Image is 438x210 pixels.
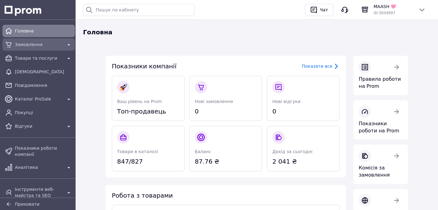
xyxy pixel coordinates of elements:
[15,96,63,102] span: Каталог ProSale
[15,41,63,48] span: Замовлення
[319,5,329,15] div: Чат
[15,55,63,61] span: Товари та послуги
[15,123,63,129] span: Відгуки
[117,99,162,104] span: Ваш рівень на Prom
[272,99,300,104] span: Нові відгуки
[353,144,408,184] a: Комісія за замовлення
[195,99,233,104] span: Нові замовлення
[353,100,408,140] a: Показники роботи на Prom
[112,192,173,199] span: Робота з товарами
[117,107,179,116] span: Топ-продавець
[83,4,195,16] input: Пошук по кабінету
[15,69,72,75] span: [DEMOGRAPHIC_DATA]
[272,157,335,166] span: 2 041 ₴
[83,28,112,37] span: Головна
[120,84,127,91] img: :rocket:
[112,62,177,70] span: Показники компанії
[359,76,401,89] span: Правила роботи на Prom
[117,149,158,154] span: Товари в каталозі
[353,56,408,95] a: Правила роботи на Prom
[15,109,72,116] span: Покупці
[117,157,179,166] span: 847/827
[15,28,72,34] span: Головна
[302,63,332,69] div: Показати все
[272,149,312,154] span: Дохід за сьогодні
[374,11,395,15] span: ID: 3934997
[15,82,72,88] span: Повідомлення
[374,3,413,10] span: MAASH 🩷
[359,121,399,134] span: Показники роботи на Prom
[15,202,39,207] span: Приховати
[195,107,257,116] span: 0
[195,157,257,166] span: 87.76 ₴
[272,107,335,116] span: 0
[359,165,390,178] span: Комісія за замовлення
[15,145,72,157] span: Показники роботи компанії
[15,164,63,170] span: Аналітика
[305,4,333,16] button: Чат
[302,62,340,70] a: Показати все
[15,186,63,199] span: Інструменти веб-майстра та SEO
[195,149,211,154] span: Баланс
